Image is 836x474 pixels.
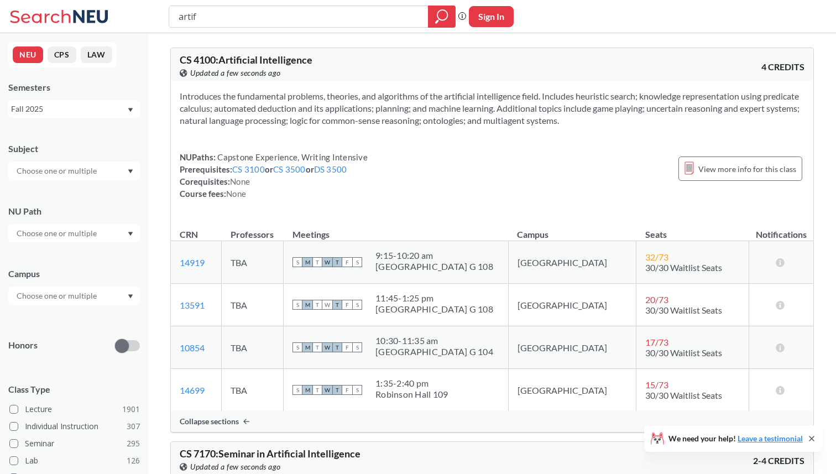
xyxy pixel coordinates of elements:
[332,300,342,310] span: T
[180,342,205,353] a: 10854
[180,257,205,268] a: 14919
[177,7,420,26] input: Class, professor, course number, "phrase"
[312,342,322,352] span: T
[738,434,803,443] a: Leave a testimonial
[127,455,140,467] span: 126
[222,241,284,284] td: TBA
[122,403,140,415] span: 1901
[9,454,140,468] label: Lab
[698,162,796,176] span: View more info for this class
[508,326,636,369] td: [GEOGRAPHIC_DATA]
[428,6,456,28] div: magnifying glass
[13,46,43,63] button: NEU
[645,337,668,347] span: 17 / 73
[749,217,813,241] th: Notifications
[508,217,636,241] th: Campus
[216,152,368,162] span: Capstone Experience, Writing Intensive
[128,108,133,112] svg: Dropdown arrow
[8,383,140,395] span: Class Type
[375,293,493,304] div: 11:45 - 1:25 pm
[180,151,368,200] div: NUPaths: Prerequisites: or or Corequisites: Course fees:
[48,46,76,63] button: CPS
[8,224,140,243] div: Dropdown arrow
[222,284,284,326] td: TBA
[222,217,284,241] th: Professors
[312,385,322,395] span: T
[11,164,104,178] input: Choose one or multiple
[302,342,312,352] span: M
[9,436,140,451] label: Seminar
[128,294,133,299] svg: Dropdown arrow
[284,217,509,241] th: Meetings
[292,385,302,395] span: S
[226,189,246,199] span: None
[342,342,352,352] span: F
[645,294,668,305] span: 20 / 73
[127,420,140,433] span: 307
[292,342,302,352] span: S
[273,164,306,174] a: CS 3500
[753,455,804,467] span: 2-4 CREDITS
[375,378,448,389] div: 1:35 - 2:40 pm
[312,257,322,267] span: T
[352,342,362,352] span: S
[761,61,804,73] span: 4 CREDITS
[180,447,360,460] span: CS 7170 : Seminar in Artificial Intelligence
[11,289,104,303] input: Choose one or multiple
[375,304,493,315] div: [GEOGRAPHIC_DATA] G 108
[342,257,352,267] span: F
[322,300,332,310] span: W
[128,169,133,174] svg: Dropdown arrow
[645,379,668,390] span: 15 / 73
[332,342,342,352] span: T
[332,385,342,395] span: T
[352,257,362,267] span: S
[645,390,722,400] span: 30/30 Waitlist Seats
[302,385,312,395] span: M
[375,261,493,272] div: [GEOGRAPHIC_DATA] G 108
[171,411,813,432] div: Collapse sections
[8,162,140,180] div: Dropdown arrow
[645,252,668,262] span: 32 / 73
[128,232,133,236] svg: Dropdown arrow
[222,369,284,412] td: TBA
[342,300,352,310] span: F
[302,257,312,267] span: M
[469,6,514,27] button: Sign In
[222,326,284,369] td: TBA
[375,335,493,346] div: 10:30 - 11:35 am
[508,241,636,284] td: [GEOGRAPHIC_DATA]
[180,416,239,426] span: Collapse sections
[8,143,140,155] div: Subject
[8,287,140,305] div: Dropdown arrow
[230,176,250,186] span: None
[322,342,332,352] span: W
[127,437,140,450] span: 295
[302,300,312,310] span: M
[190,461,281,473] span: Updated a few seconds ago
[352,300,362,310] span: S
[8,81,140,93] div: Semesters
[645,262,722,273] span: 30/30 Waitlist Seats
[342,385,352,395] span: F
[508,284,636,326] td: [GEOGRAPHIC_DATA]
[645,347,722,358] span: 30/30 Waitlist Seats
[11,227,104,240] input: Choose one or multiple
[81,46,112,63] button: LAW
[322,385,332,395] span: W
[232,164,265,174] a: CS 3100
[11,103,127,115] div: Fall 2025
[375,250,493,261] div: 9:15 - 10:20 am
[668,435,803,442] span: We need your help!
[435,9,448,24] svg: magnifying glass
[8,339,38,352] p: Honors
[180,228,198,241] div: CRN
[190,67,281,79] span: Updated a few seconds ago
[322,257,332,267] span: W
[352,385,362,395] span: S
[180,90,804,127] section: Introduces the fundamental problems, theories, and algorithms of the artificial intelligence fiel...
[292,257,302,267] span: S
[8,268,140,280] div: Campus
[332,257,342,267] span: T
[9,402,140,416] label: Lecture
